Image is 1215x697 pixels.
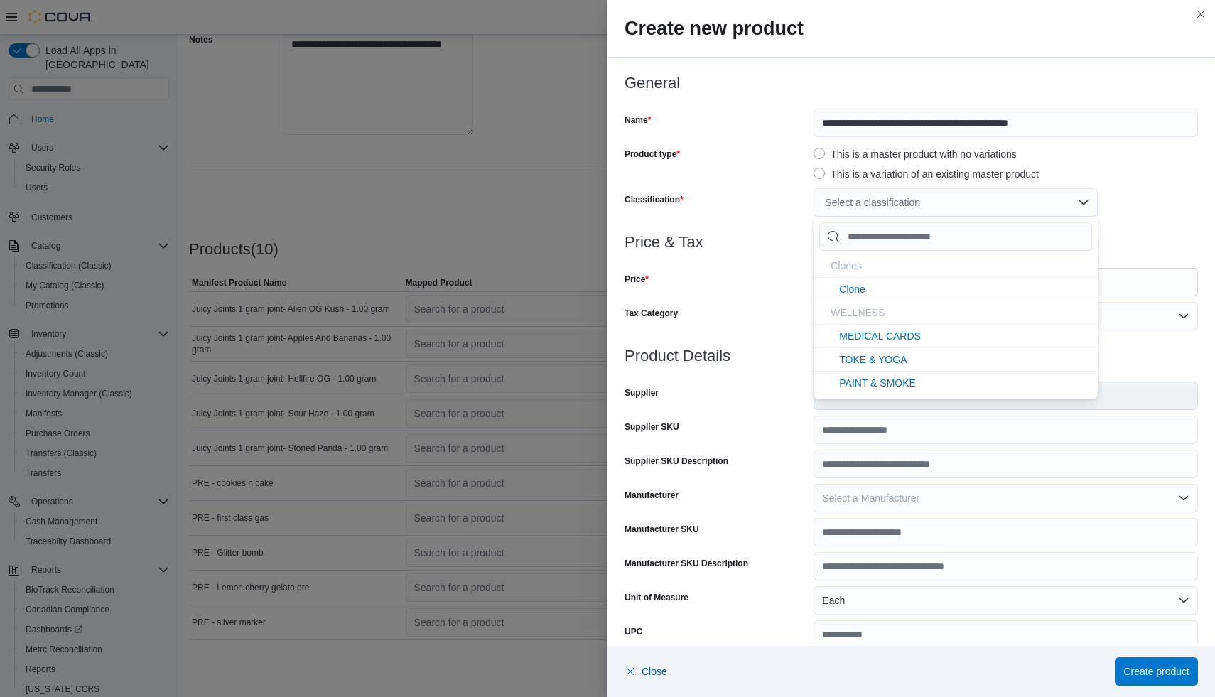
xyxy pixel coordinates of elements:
[625,558,748,569] label: Manufacturer SKU Description
[625,455,728,467] label: Supplier SKU Description
[625,274,649,285] label: Price
[642,664,667,679] span: Close
[814,146,1016,163] label: This is a master product with no variations
[1123,664,1189,679] span: Create product
[814,586,1198,615] button: Each
[814,166,1039,183] label: This is a variation of an existing master product
[814,484,1198,512] button: Select a Manufacturer
[625,524,699,535] label: Manufacturer SKU
[625,490,679,501] label: Manufacturer
[839,377,916,389] span: PAINT & SMOKE
[831,307,885,318] span: WELLNESS
[819,222,1092,251] input: Chip List selector
[1115,657,1198,686] button: Create product
[625,308,678,319] label: Tax Category
[625,75,1198,92] h3: General
[625,347,1198,364] h3: Product Details
[625,421,679,433] label: Supplier SKU
[839,330,921,342] span: MEDICAL CARDS
[1192,6,1209,23] button: Close this dialog
[625,387,659,399] label: Supplier
[822,492,919,504] span: Select a Manufacturer
[839,283,865,295] span: Clone
[625,194,684,205] label: Classification
[625,234,1198,251] h3: Price & Tax
[625,114,651,126] label: Name
[839,354,907,365] span: TOKE & YOGA
[625,148,680,160] label: Product type
[625,626,642,637] label: UPC
[831,260,862,271] span: Clones
[625,17,1198,40] h2: Create new product
[625,657,667,686] button: Close
[625,592,688,603] label: Unit of Measure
